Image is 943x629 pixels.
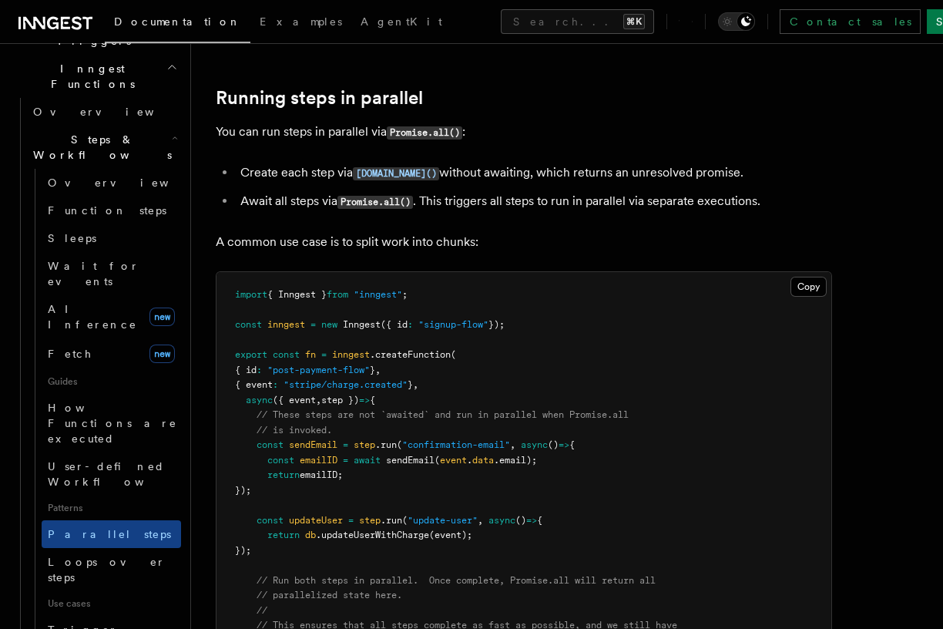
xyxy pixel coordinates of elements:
a: Overview [42,169,181,197]
span: Steps & Workflows [27,132,172,163]
span: inngest [332,349,370,360]
span: : [273,379,278,390]
span: Inngest [343,319,381,330]
span: { Inngest } [267,289,327,300]
span: { id [235,365,257,375]
span: // parallelized state here. [257,590,402,600]
button: Toggle dark mode [718,12,755,31]
span: , [375,365,381,375]
span: { [370,395,375,405]
span: = [310,319,316,330]
button: Steps & Workflows [27,126,181,169]
p: You can run steps in parallel via : [216,121,832,143]
span: ( [451,349,456,360]
span: AI Inference [48,303,137,331]
span: Loops over steps [48,556,166,584]
span: step [354,439,375,450]
span: "post-payment-flow" [267,365,370,375]
span: Patterns [42,496,181,520]
span: new [321,319,337,330]
span: : [257,365,262,375]
span: import [235,289,267,300]
span: ( [397,439,402,450]
span: fn [305,349,316,360]
span: Wait for events [48,260,139,288]
a: Sleeps [42,224,181,252]
span: ({ event [273,395,316,405]
span: // These steps are not `awaited` and run in parallel when Promise.all [257,409,629,420]
span: new [149,345,175,363]
span: = [343,455,348,466]
span: // is invoked. [257,425,332,436]
a: Documentation [105,5,250,43]
p: A common use case is to split work into chunks: [216,231,832,253]
span: : [408,319,413,330]
span: await [354,455,381,466]
a: Loops over steps [42,548,181,591]
span: }); [235,545,251,556]
span: return [267,530,300,540]
span: .createFunction [370,349,451,360]
span: const [235,319,262,330]
span: data [472,455,494,466]
span: Documentation [114,15,241,28]
span: Sleeps [48,232,96,244]
span: = [343,439,348,450]
li: Await all steps via . This triggers all steps to run in parallel via separate executions. [236,190,832,213]
a: [DOMAIN_NAME]() [353,165,439,180]
span: db [305,530,316,540]
span: "stripe/charge.created" [284,379,408,390]
span: ; [402,289,408,300]
span: async [246,395,273,405]
kbd: ⌘K [623,14,645,29]
span: sendEmail [386,455,435,466]
span: }); [235,485,251,496]
span: step }) [321,395,359,405]
code: [DOMAIN_NAME]() [353,167,439,180]
span: { event [235,379,273,390]
span: , [510,439,515,450]
span: from [327,289,348,300]
span: step [359,515,381,526]
span: "inngest" [354,289,402,300]
span: Use cases [42,591,181,616]
li: Create each step via without awaiting, which returns an unresolved promise. [236,162,832,184]
span: } [408,379,413,390]
span: new [149,308,175,326]
code: Promise.all() [387,126,462,140]
span: (event); [429,530,472,540]
span: => [359,395,370,405]
span: .updateUserWithCharge [316,530,429,540]
a: Examples [250,5,351,42]
span: event [440,455,467,466]
span: .run [375,439,397,450]
span: Parallel steps [48,528,171,540]
span: , [478,515,483,526]
span: async [488,515,515,526]
span: const [273,349,300,360]
span: const [257,439,284,450]
span: Inngest Functions [12,61,166,92]
button: Inngest Functions [12,55,181,98]
span: Overview [48,177,206,189]
span: "confirmation-email" [402,439,510,450]
span: export [235,349,267,360]
span: { [537,515,542,526]
span: .run [381,515,402,526]
a: Fetchnew [42,338,181,369]
span: , [413,379,418,390]
span: "update-user" [408,515,478,526]
span: ( [402,515,408,526]
a: AI Inferencenew [42,295,181,338]
span: const [267,455,294,466]
span: async [521,439,548,450]
span: }); [488,319,505,330]
span: return [267,469,300,480]
a: AgentKit [351,5,451,42]
a: Running steps in parallel [216,87,423,109]
span: Examples [260,15,342,28]
code: Promise.all() [337,196,413,209]
button: Search...⌘K [501,9,654,34]
span: => [526,515,537,526]
span: inngest [267,319,305,330]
